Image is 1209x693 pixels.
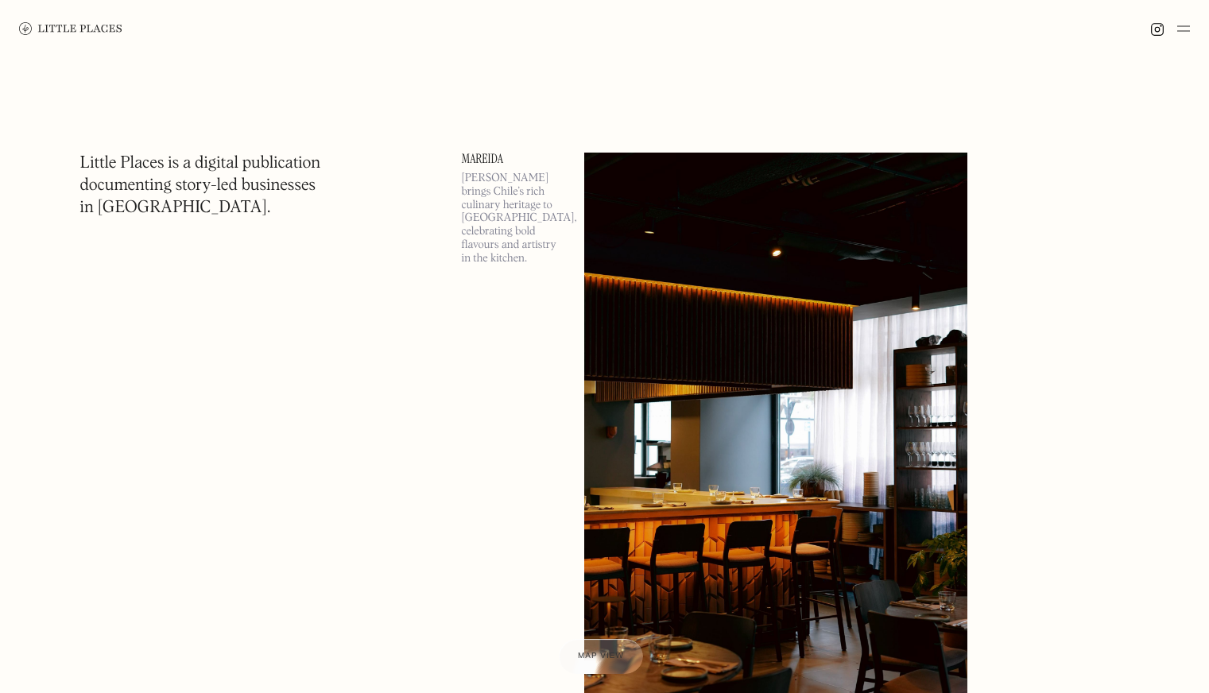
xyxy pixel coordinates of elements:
[559,639,643,674] a: Map view
[462,153,565,165] a: Mareida
[462,172,565,265] p: [PERSON_NAME] brings Chile’s rich culinary heritage to [GEOGRAPHIC_DATA], celebrating bold flavou...
[578,652,624,660] span: Map view
[80,153,321,219] h1: Little Places is a digital publication documenting story-led businesses in [GEOGRAPHIC_DATA].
